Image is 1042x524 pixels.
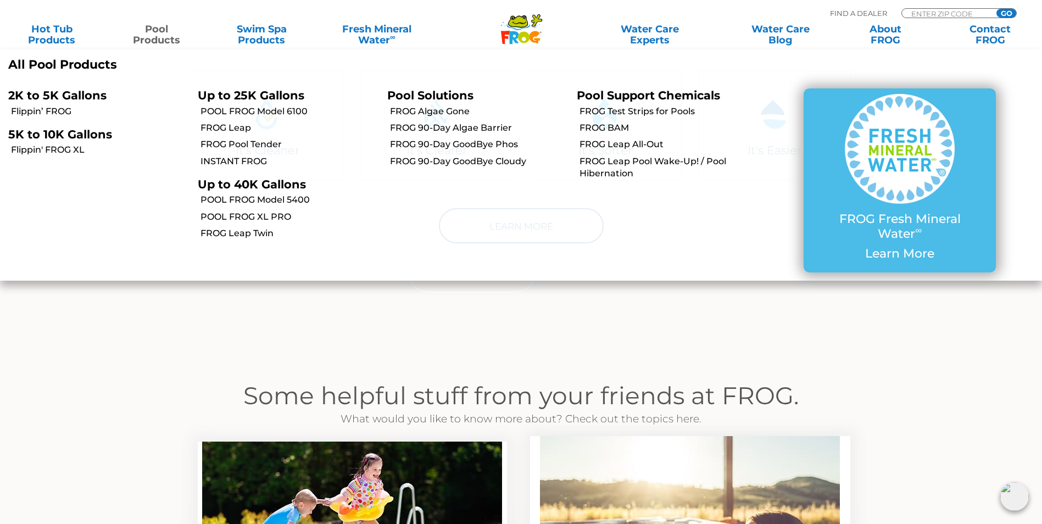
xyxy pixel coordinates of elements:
[915,225,922,236] sup: ∞
[200,211,379,223] a: POOL FROG XL PRO
[198,88,371,102] p: Up to 25K Gallons
[579,138,758,150] a: FROG Leap All-Out
[579,155,758,180] a: FROG Leap Pool Wake-Up! / Pool Hibernation
[200,122,379,134] a: FROG Leap
[584,24,716,46] a: Water CareExperts
[183,381,859,411] h2: Some helpful stuff from your friends at FROG.
[198,177,371,191] p: Up to 40K Gallons
[996,9,1016,18] input: GO
[8,127,181,141] p: 5K to 10K Gallons
[200,155,379,168] a: INSTANT FROG
[8,88,181,102] p: 2K to 5K Gallons
[200,105,379,118] a: POOL FROG Model 6100
[387,88,473,102] a: Pool Solutions
[826,247,974,261] p: Learn More
[826,212,974,241] p: FROG Fresh Mineral Water
[390,155,569,168] a: FROG 90-Day GoodBye Cloudy
[11,24,93,46] a: Hot TubProducts
[826,94,974,266] a: FROG Fresh Mineral Water∞ Learn More
[390,122,569,134] a: FROG 90-Day Algae Barrier
[949,24,1031,46] a: ContactFROG
[390,105,569,118] a: FROG Algae Gone
[11,105,190,118] a: Flippin’ FROG
[221,24,303,46] a: Swim SpaProducts
[579,122,758,134] a: FROG BAM
[830,8,887,18] p: Find A Dealer
[844,24,926,46] a: AboutFROG
[577,88,750,102] p: Pool Support Chemicals
[1000,482,1029,511] img: openIcon
[183,411,859,427] p: What would you like to know more about? Check out the topics here.
[116,24,198,46] a: PoolProducts
[200,227,379,239] a: FROG Leap Twin
[326,24,428,46] a: Fresh MineralWater∞
[390,138,569,150] a: FROG 90-Day GoodBye Phos
[200,194,379,206] a: POOL FROG Model 5400
[8,58,513,72] a: All Pool Products
[390,32,395,41] sup: ∞
[200,138,379,150] a: FROG Pool Tender
[11,144,190,156] a: Flippin' FROG XL
[579,105,758,118] a: FROG Test Strips for Pools
[739,24,821,46] a: Water CareBlog
[910,9,984,18] input: Zip Code Form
